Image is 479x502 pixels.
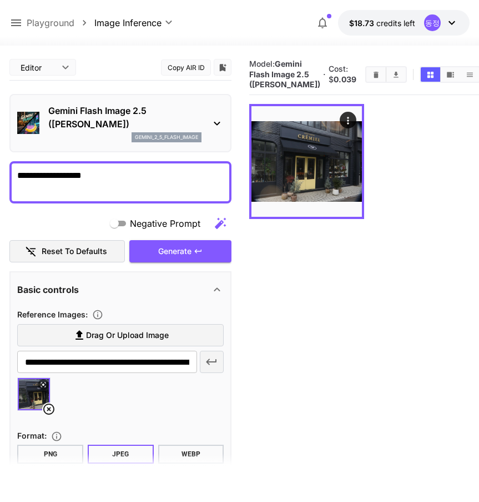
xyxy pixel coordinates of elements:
button: WEBP [158,445,224,464]
span: $18.73 [349,18,376,28]
button: $18.7311동정 [338,10,470,36]
div: 동정 [424,14,441,31]
div: Basic controls [17,276,224,303]
button: Upload a reference image to guide the result. This is needed for Image-to-Image or Inpainting. Su... [88,309,108,320]
span: Drag or upload image [86,329,169,342]
div: Gemini Flash Image 2.5 ([PERSON_NAME])gemini_2_5_flash_image [17,100,224,147]
button: Download All [386,67,406,82]
button: Generate [129,240,231,263]
span: credits left [376,18,415,28]
span: Editor [21,62,55,73]
img: 9k= [251,106,362,217]
b: Gemini Flash Image 2.5 ([PERSON_NAME]) [249,59,320,89]
button: Show media in video view [441,67,460,82]
span: Reference Images : [17,310,88,319]
button: Add to library [218,61,228,74]
span: Image Inference [94,16,162,29]
span: Format : [17,431,47,440]
span: Negative Prompt [130,217,200,230]
button: Copy AIR ID [161,59,211,76]
div: Actions [340,112,356,128]
button: Show media in grid view [421,67,440,82]
div: $18.7311 [349,17,415,29]
div: Clear AllDownload All [365,66,407,83]
p: Basic controls [17,283,79,296]
b: 0.039 [334,74,356,84]
button: PNG [17,445,83,464]
p: Gemini Flash Image 2.5 ([PERSON_NAME]) [48,104,201,131]
label: Drag or upload image [17,324,224,347]
button: Choose the file format for the output image. [47,431,67,442]
nav: breadcrumb [27,16,94,29]
button: Reset to defaults [9,240,125,263]
button: JPEG [88,445,154,464]
p: · [323,68,326,81]
a: Playground [27,16,74,29]
button: Clear All [366,67,386,82]
span: Model: [249,59,320,89]
span: Cost: $ [329,64,356,84]
span: Generate [158,245,191,259]
p: gemini_2_5_flash_image [135,133,198,141]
